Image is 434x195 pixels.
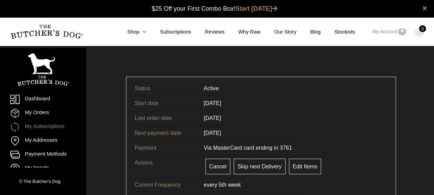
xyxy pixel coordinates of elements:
[204,182,226,188] span: every 5th
[131,126,200,140] td: Next payment date
[235,5,278,12] a: Start [DATE]
[135,181,204,189] p: Current Frequency
[289,159,321,174] a: Edit Items
[146,28,191,36] a: Subscriptions
[131,81,200,96] td: Status
[419,25,426,32] div: 0
[297,28,321,36] a: Blog
[10,136,76,146] a: My Addresses
[131,140,200,155] td: Payment
[224,28,260,36] a: Why Raw
[422,4,427,12] a: close
[200,96,225,111] td: [DATE]
[200,111,225,126] td: [DATE]
[10,109,76,118] a: My Orders
[200,126,225,140] td: [DATE]
[131,96,200,111] td: Start date
[205,159,230,174] a: Cancel
[321,28,355,36] a: Stockists
[366,28,406,36] a: My Account
[131,111,200,126] td: Last order date
[17,53,69,86] img: TBD_Portrait_Logo_White.png
[10,95,76,104] a: Dashboard
[200,81,223,96] td: Active
[10,122,76,132] a: My Subscriptions
[260,28,296,36] a: Our Story
[415,28,424,37] img: TBD_Cart-Empty.png
[10,164,76,173] a: My Details
[10,150,76,159] a: Payment Methods
[131,155,200,177] td: Actions
[191,28,225,36] a: Reviews
[113,28,146,36] a: Shop
[204,145,292,151] span: Via MasterCard card ending in 3761
[234,159,286,174] a: Skip next Delivery
[228,182,241,188] span: week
